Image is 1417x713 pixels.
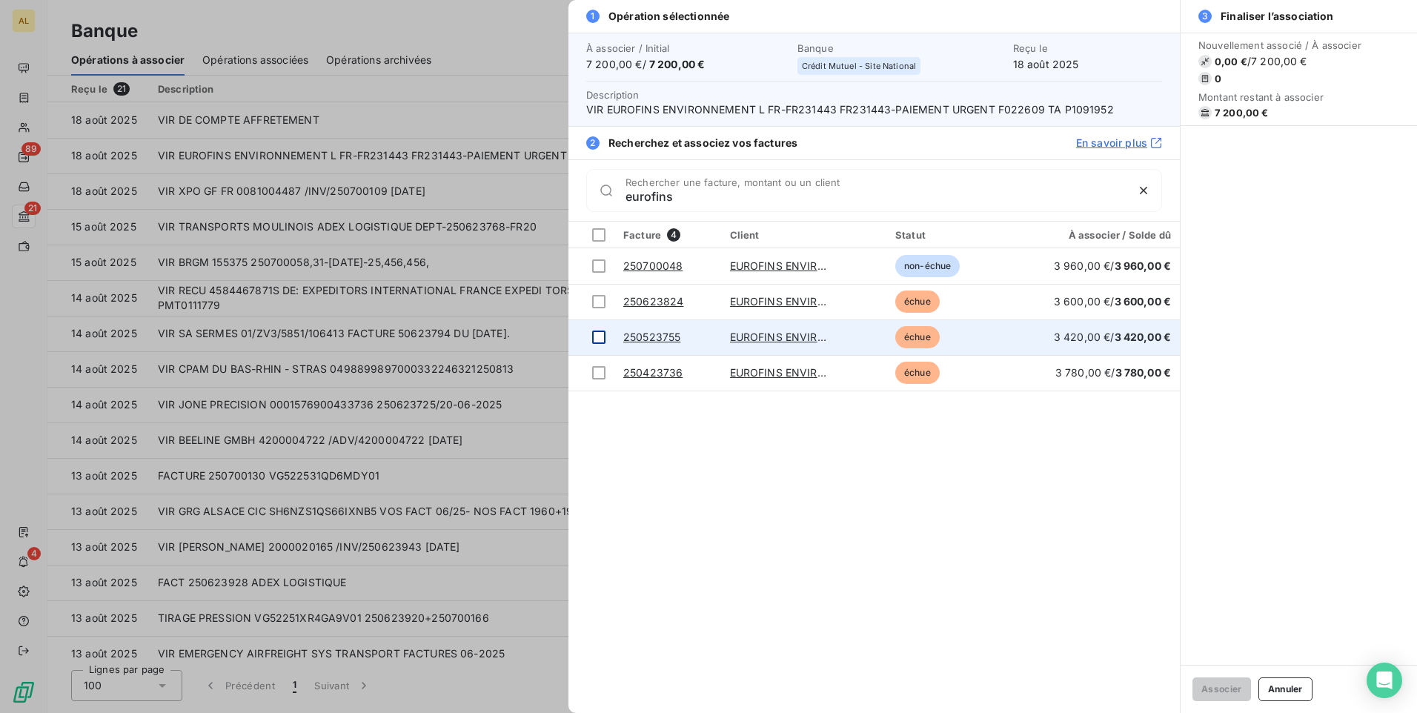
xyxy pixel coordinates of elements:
span: 0 [1215,73,1221,84]
span: échue [895,326,940,348]
span: 3 [1198,10,1212,23]
span: 3 960,00 € [1115,259,1172,272]
a: 250523755 [623,331,680,343]
span: Description [586,89,640,101]
span: 3 420,00 € [1115,331,1172,343]
span: VIR EUROFINS ENVIRONNEMENT L FR-FR231443 FR231443-PAIEMENT URGENT F022609 TA P1091952 [586,102,1162,117]
a: EUROFINS ENVIRONNEMENT [730,295,879,308]
input: placeholder [625,189,1126,204]
span: 3 420,00 € / [1054,331,1171,343]
span: 3 780,00 € [1115,366,1172,379]
span: Reçu le [1013,42,1162,54]
span: 7 200,00 € / [586,57,789,72]
span: À associer / Initial [586,42,789,54]
div: Statut [895,229,1002,241]
button: Associer [1192,677,1251,701]
div: Client [730,229,877,241]
span: 0,00 € [1215,56,1247,67]
span: Nouvellement associé / À associer [1198,39,1361,51]
span: 1 [586,10,600,23]
button: Annuler [1258,677,1313,701]
span: 3 600,00 € / [1054,295,1171,308]
a: En savoir plus [1076,136,1162,150]
a: EUROFINS ENVIRONNEMENT [730,259,879,272]
div: Facture [623,228,712,242]
span: 7 200,00 € [649,58,706,70]
span: Finaliser l’association [1221,9,1333,24]
a: 250423736 [623,366,683,379]
a: EUROFINS ENVIRONNEMENT [730,366,879,379]
span: 3 600,00 € [1115,295,1172,308]
span: 7 200,00 € [1215,107,1269,119]
span: non-échue [895,255,960,277]
div: À associer / Solde dû [1020,229,1171,241]
div: Open Intercom Messenger [1367,663,1402,698]
span: / 7 200,00 € [1247,54,1307,69]
a: EUROFINS ENVIRONNEMENT [730,331,879,343]
span: Crédit Mutuel - Site National [802,62,916,70]
div: 18 août 2025 [1013,42,1162,72]
span: Montant restant à associer [1198,91,1361,103]
span: Recherchez et associez vos factures [608,136,797,150]
span: 3 960,00 € / [1054,259,1171,272]
span: 3 780,00 € / [1055,366,1171,379]
span: échue [895,291,940,313]
span: Banque [797,42,1004,54]
span: Opération sélectionnée [608,9,729,24]
span: échue [895,362,940,384]
span: 4 [667,228,680,242]
a: 250623824 [623,295,683,308]
span: 2 [586,136,600,150]
a: 250700048 [623,259,683,272]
